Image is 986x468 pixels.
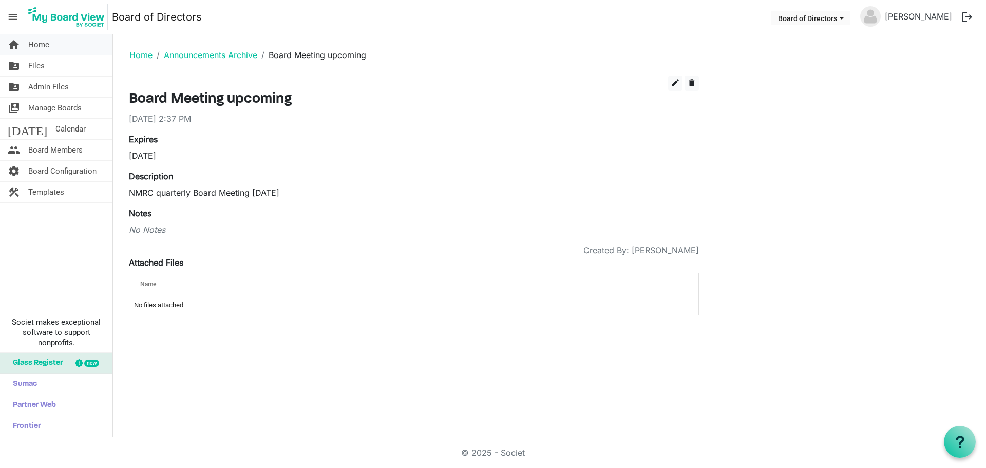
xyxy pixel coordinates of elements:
[129,113,699,125] div: [DATE] 2:37 PM
[28,182,64,202] span: Templates
[860,6,881,27] img: no-profile-picture.svg
[771,11,850,25] button: Board of Directors dropdownbutton
[881,6,956,27] a: [PERSON_NAME]
[28,55,45,76] span: Files
[8,119,47,139] span: [DATE]
[8,34,20,55] span: home
[129,223,699,236] div: No Notes
[671,78,680,87] span: edit
[129,186,699,199] p: NMRC quarterly Board Meeting [DATE]
[257,49,366,61] li: Board Meeting upcoming
[25,4,108,30] img: My Board View Logo
[8,395,56,416] span: Partner Web
[129,50,153,60] a: Home
[28,34,49,55] span: Home
[129,133,158,145] label: Expires
[8,98,20,118] span: switch_account
[461,447,525,458] a: © 2025 - Societ
[8,161,20,181] span: settings
[8,353,63,373] span: Glass Register
[8,416,41,437] span: Frontier
[164,50,257,60] a: Announcements Archive
[956,6,978,28] button: logout
[8,140,20,160] span: people
[129,295,698,315] td: No files attached
[129,256,183,269] label: Attached Files
[112,7,202,27] a: Board of Directors
[28,98,82,118] span: Manage Boards
[129,170,173,182] label: Description
[8,55,20,76] span: folder_shared
[84,360,99,367] div: new
[3,7,23,27] span: menu
[5,317,108,348] span: Societ makes exceptional software to support nonprofits.
[129,207,151,219] label: Notes
[8,374,37,395] span: Sumac
[583,244,699,256] span: Created By: [PERSON_NAME]
[129,91,699,108] h3: Board Meeting upcoming
[668,76,682,91] button: edit
[685,76,699,91] button: delete
[25,4,112,30] a: My Board View Logo
[140,280,156,288] span: Name
[129,149,406,162] div: [DATE]
[687,78,696,87] span: delete
[55,119,86,139] span: Calendar
[28,77,69,97] span: Admin Files
[8,182,20,202] span: construction
[28,161,97,181] span: Board Configuration
[8,77,20,97] span: folder_shared
[28,140,83,160] span: Board Members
